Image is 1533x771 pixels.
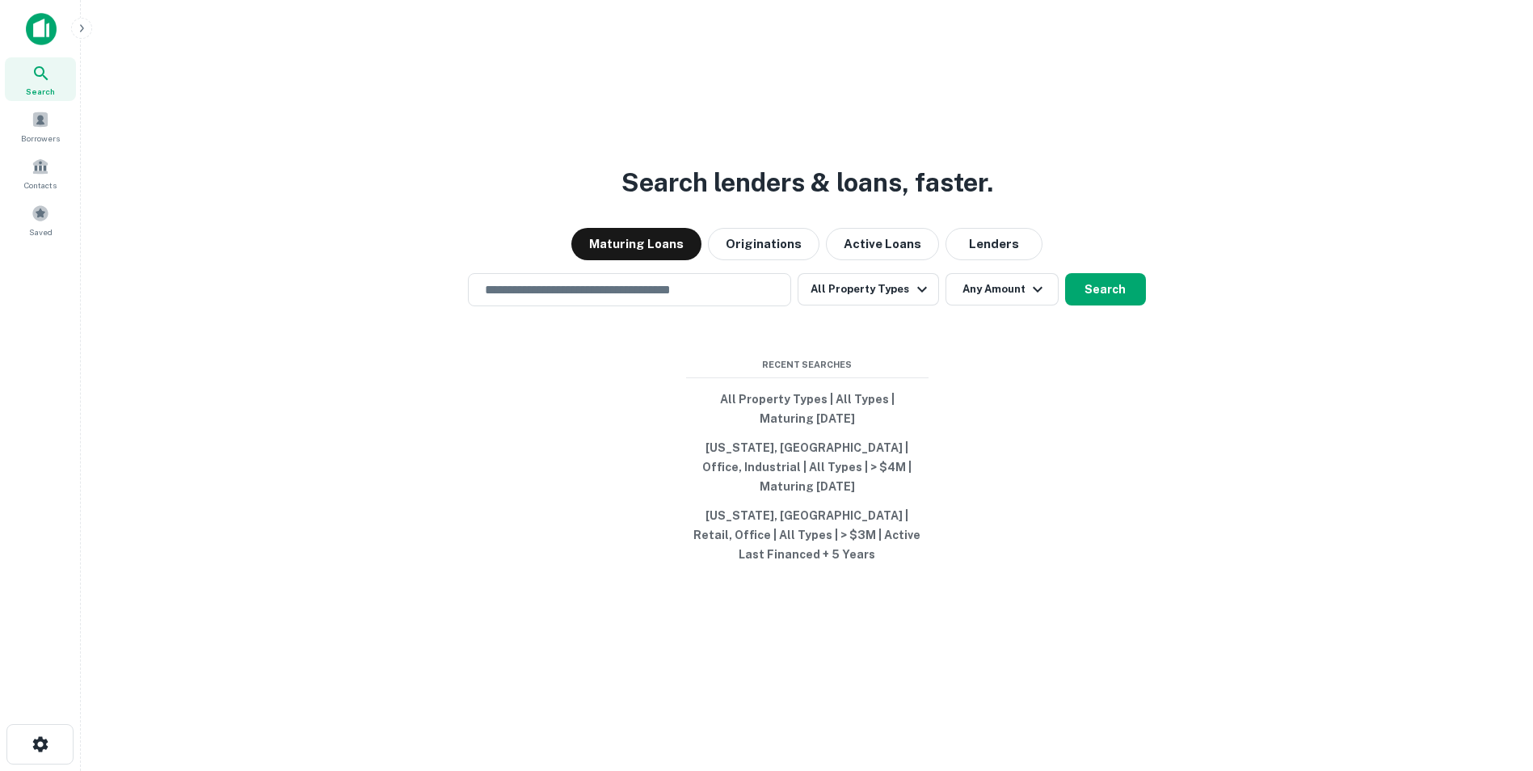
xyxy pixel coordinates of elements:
[1452,642,1533,719] iframe: Chat Widget
[686,501,929,569] button: [US_STATE], [GEOGRAPHIC_DATA] | Retail, Office | All Types | > $3M | Active Last Financed + 5 Years
[708,228,819,260] button: Originations
[21,132,60,145] span: Borrowers
[1065,273,1146,305] button: Search
[621,163,993,202] h3: Search lenders & loans, faster.
[686,433,929,501] button: [US_STATE], [GEOGRAPHIC_DATA] | Office, Industrial | All Types | > $4M | Maturing [DATE]
[945,273,1059,305] button: Any Amount
[686,385,929,433] button: All Property Types | All Types | Maturing [DATE]
[945,228,1042,260] button: Lenders
[24,179,57,192] span: Contacts
[26,85,55,98] span: Search
[571,228,701,260] button: Maturing Loans
[798,273,938,305] button: All Property Types
[5,151,76,195] a: Contacts
[5,57,76,101] a: Search
[5,104,76,148] a: Borrowers
[29,225,53,238] span: Saved
[826,228,939,260] button: Active Loans
[26,13,57,45] img: capitalize-icon.png
[686,358,929,372] span: Recent Searches
[5,198,76,242] a: Saved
